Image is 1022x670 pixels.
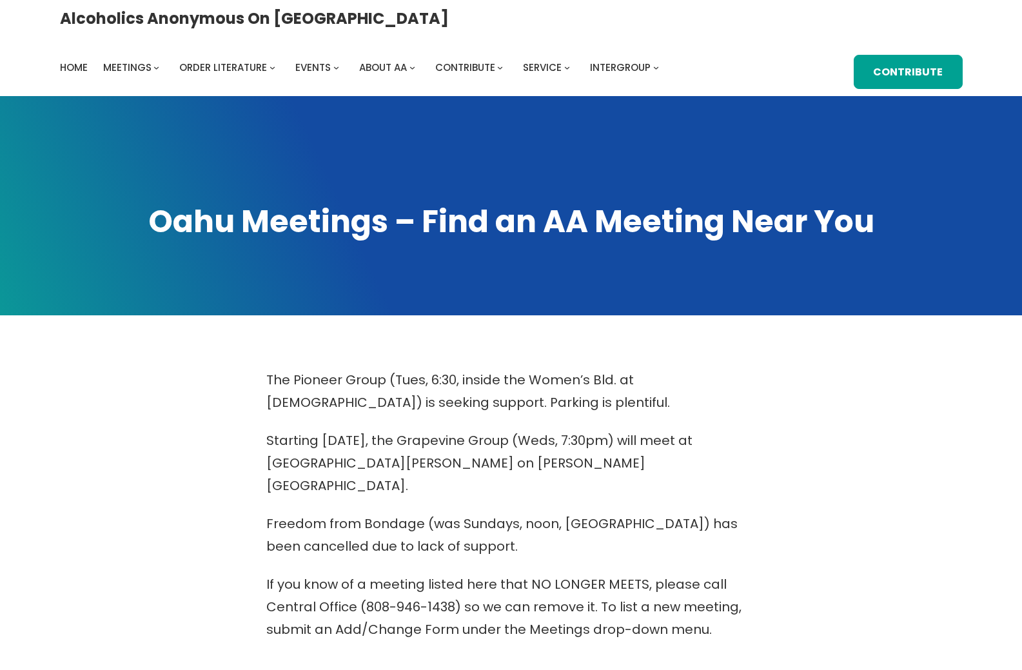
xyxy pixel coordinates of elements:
[179,61,267,74] span: Order Literature
[590,59,651,77] a: Intergroup
[409,64,415,70] button: About AA submenu
[266,369,756,414] p: The Pioneer Group (Tues, 6:30, inside the Women’s Bld. at [DEMOGRAPHIC_DATA]) is seeking support....
[60,61,88,74] span: Home
[266,573,756,641] p: If you know of a meeting listed here that NO LONGER MEETS, please call Central Office (808-946-14...
[60,59,88,77] a: Home
[270,64,275,70] button: Order Literature submenu
[359,61,407,74] span: About AA
[523,61,562,74] span: Service
[103,61,152,74] span: Meetings
[523,59,562,77] a: Service
[653,64,659,70] button: Intergroup submenu
[497,64,503,70] button: Contribute submenu
[60,5,449,32] a: Alcoholics Anonymous on [GEOGRAPHIC_DATA]
[359,59,407,77] a: About AA
[266,429,756,497] p: Starting [DATE], the Grapevine Group (Weds, 7:30pm) will meet at [GEOGRAPHIC_DATA][PERSON_NAME] o...
[295,59,331,77] a: Events
[153,64,159,70] button: Meetings submenu
[60,59,663,77] nav: Intergroup
[435,61,495,74] span: Contribute
[435,59,495,77] a: Contribute
[854,55,963,90] a: Contribute
[590,61,651,74] span: Intergroup
[103,59,152,77] a: Meetings
[333,64,339,70] button: Events submenu
[295,61,331,74] span: Events
[564,64,570,70] button: Service submenu
[266,513,756,558] p: Freedom from Bondage (was Sundays, noon, [GEOGRAPHIC_DATA]) has been cancelled due to lack of sup...
[60,201,963,243] h1: Oahu Meetings – Find an AA Meeting Near You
